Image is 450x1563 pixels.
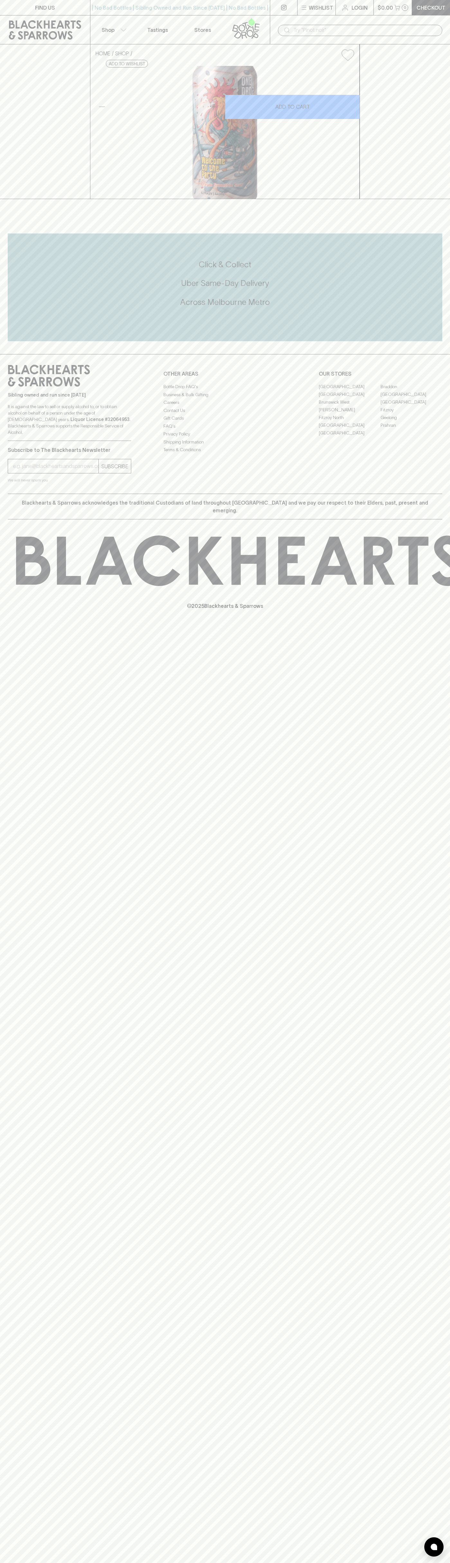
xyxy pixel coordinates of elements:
p: Login [352,4,368,12]
a: FAQ's [163,422,287,430]
div: Call to action block [8,233,442,341]
img: bubble-icon [431,1544,437,1550]
p: Tastings [147,26,168,34]
p: We will never spam you [8,477,131,483]
button: SUBSCRIBE [99,459,131,473]
a: Business & Bulk Gifting [163,391,287,398]
a: Braddon [381,383,442,390]
p: Shop [102,26,115,34]
a: HOME [96,50,110,56]
a: Shipping Information [163,438,287,446]
p: Sibling owned and run since [DATE] [8,392,131,398]
img: 77857.png [90,66,359,199]
a: Stores [180,15,225,44]
p: OUR STORES [319,370,442,378]
a: Brunswick West [319,398,381,406]
p: Checkout [417,4,445,12]
a: [GEOGRAPHIC_DATA] [319,383,381,390]
a: [GEOGRAPHIC_DATA] [381,398,442,406]
a: [GEOGRAPHIC_DATA] [381,390,442,398]
p: OTHER AREAS [163,370,287,378]
p: ADD TO CART [275,103,310,111]
a: Geelong [381,414,442,421]
p: It is against the law to sell or supply alcohol to, or to obtain alcohol on behalf of a person un... [8,403,131,435]
a: Gift Cards [163,415,287,422]
a: Privacy Policy [163,430,287,438]
a: Terms & Conditions [163,446,287,454]
a: Contact Us [163,407,287,414]
p: $0.00 [378,4,393,12]
a: Careers [163,399,287,407]
button: Add to wishlist [339,47,357,63]
button: Add to wishlist [106,60,148,68]
a: Tastings [135,15,180,44]
a: [GEOGRAPHIC_DATA] [319,390,381,398]
p: Wishlist [309,4,333,12]
p: Blackhearts & Sparrows acknowledges the traditional Custodians of land throughout [GEOGRAPHIC_DAT... [13,499,437,514]
a: Fitzroy North [319,414,381,421]
a: [GEOGRAPHIC_DATA] [319,429,381,437]
a: Fitzroy [381,406,442,414]
p: Stores [194,26,211,34]
a: SHOP [115,50,129,56]
a: [PERSON_NAME] [319,406,381,414]
p: SUBSCRIBE [101,462,128,470]
input: Try "Pinot noir" [293,25,437,35]
a: [GEOGRAPHIC_DATA] [319,421,381,429]
a: Bottle Drop FAQ's [163,383,287,391]
p: FIND US [35,4,55,12]
button: Shop [90,15,135,44]
input: e.g. jane@blackheartsandsparrows.com.au [13,461,98,471]
h5: Click & Collect [8,259,442,270]
p: 0 [404,6,406,9]
button: ADD TO CART [225,95,360,119]
a: Prahran [381,421,442,429]
h5: Uber Same-Day Delivery [8,278,442,288]
p: Subscribe to The Blackhearts Newsletter [8,446,131,454]
h5: Across Melbourne Metro [8,297,442,307]
strong: Liquor License #32064953 [70,417,130,422]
